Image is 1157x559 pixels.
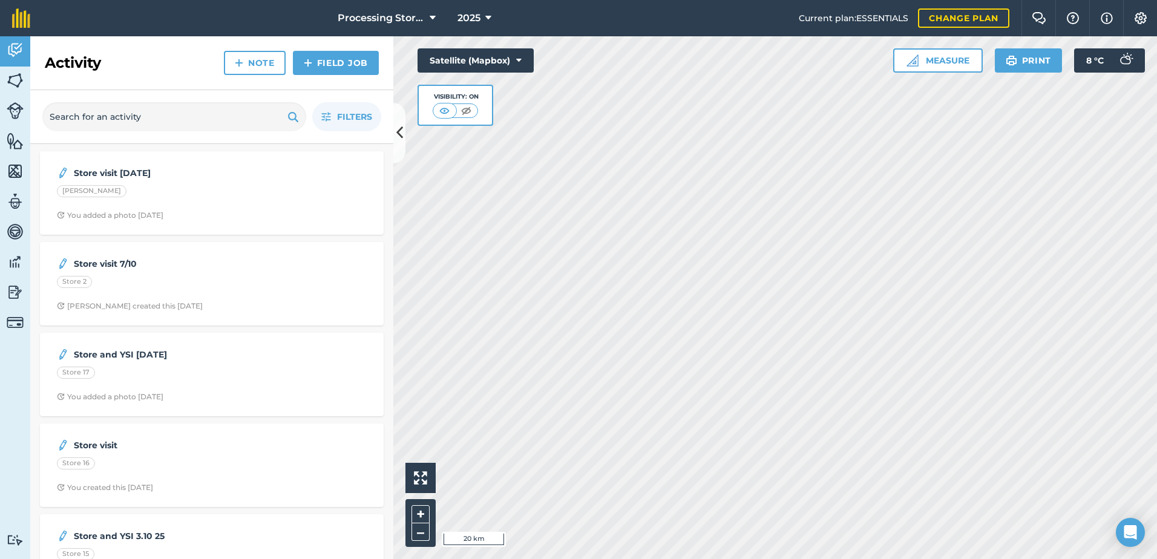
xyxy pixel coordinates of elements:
[57,211,65,219] img: Clock with arrow pointing clockwise
[57,483,153,492] div: You created this [DATE]
[57,166,69,180] img: svg+xml;base64,PD94bWwgdmVyc2lvbj0iMS4wIiBlbmNvZGluZz0idXRmLTgiPz4KPCEtLSBHZW5lcmF0b3I6IEFkb2JlIE...
[312,102,381,131] button: Filters
[57,347,69,362] img: svg+xml;base64,PD94bWwgdmVyc2lvbj0iMS4wIiBlbmNvZGluZz0idXRmLTgiPz4KPCEtLSBHZW5lcmF0b3I6IEFkb2JlIE...
[47,249,376,318] a: Store visit 7/10Store 2Clock with arrow pointing clockwise[PERSON_NAME] created this [DATE]
[7,102,24,119] img: svg+xml;base64,PD94bWwgdmVyc2lvbj0iMS4wIiBlbmNvZGluZz0idXRmLTgiPz4KPCEtLSBHZW5lcmF0b3I6IEFkb2JlIE...
[224,51,286,75] a: Note
[57,257,69,271] img: svg+xml;base64,PD94bWwgdmVyc2lvbj0iMS4wIiBlbmNvZGluZz0idXRmLTgiPz4KPCEtLSBHZW5lcmF0b3I6IEFkb2JlIE...
[1066,12,1080,24] img: A question mark icon
[411,523,430,541] button: –
[1113,48,1138,73] img: svg+xml;base64,PD94bWwgdmVyc2lvbj0iMS4wIiBlbmNvZGluZz0idXRmLTgiPz4KPCEtLSBHZW5lcmF0b3I6IEFkb2JlIE...
[57,276,92,288] div: Store 2
[411,505,430,523] button: +
[459,105,474,117] img: svg+xml;base64,PHN2ZyB4bWxucz0iaHR0cDovL3d3dy53My5vcmcvMjAwMC9zdmciIHdpZHRoPSI1MCIgaGVpZ2h0PSI0MC...
[74,439,266,452] strong: Store visit
[7,192,24,211] img: svg+xml;base64,PD94bWwgdmVyc2lvbj0iMS4wIiBlbmNvZGluZz0idXRmLTgiPz4KPCEtLSBHZW5lcmF0b3I6IEFkb2JlIE...
[235,56,243,70] img: svg+xml;base64,PHN2ZyB4bWxucz0iaHR0cDovL3d3dy53My5vcmcvMjAwMC9zdmciIHdpZHRoPSIxNCIgaGVpZ2h0PSIyNC...
[906,54,919,67] img: Ruler icon
[287,110,299,124] img: svg+xml;base64,PHN2ZyB4bWxucz0iaHR0cDovL3d3dy53My5vcmcvMjAwMC9zdmciIHdpZHRoPSIxOSIgaGVpZ2h0PSIyNC...
[57,483,65,491] img: Clock with arrow pointing clockwise
[57,529,69,543] img: svg+xml;base64,PD94bWwgdmVyc2lvbj0iMS4wIiBlbmNvZGluZz0idXRmLTgiPz4KPCEtLSBHZW5lcmF0b3I6IEFkb2JlIE...
[414,471,427,485] img: Four arrows, one pointing top left, one top right, one bottom right and the last bottom left
[918,8,1009,28] a: Change plan
[57,301,203,311] div: [PERSON_NAME] created this [DATE]
[7,314,24,331] img: svg+xml;base64,PD94bWwgdmVyc2lvbj0iMS4wIiBlbmNvZGluZz0idXRmLTgiPz4KPCEtLSBHZW5lcmF0b3I6IEFkb2JlIE...
[7,283,24,301] img: svg+xml;base64,PD94bWwgdmVyc2lvbj0iMS4wIiBlbmNvZGluZz0idXRmLTgiPz4KPCEtLSBHZW5lcmF0b3I6IEFkb2JlIE...
[7,223,24,241] img: svg+xml;base64,PD94bWwgdmVyc2lvbj0iMS4wIiBlbmNvZGluZz0idXRmLTgiPz4KPCEtLSBHZW5lcmF0b3I6IEFkb2JlIE...
[893,48,983,73] button: Measure
[74,529,266,543] strong: Store and YSI 3.10 25
[293,51,379,75] a: Field Job
[47,431,376,500] a: Store visitStore 16Clock with arrow pointing clockwiseYou created this [DATE]
[57,457,95,469] div: Store 16
[457,11,480,25] span: 2025
[57,211,163,220] div: You added a photo [DATE]
[1032,12,1046,24] img: Two speech bubbles overlapping with the left bubble in the forefront
[337,110,372,123] span: Filters
[338,11,425,25] span: Processing Stores
[437,105,452,117] img: svg+xml;base64,PHN2ZyB4bWxucz0iaHR0cDovL3d3dy53My5vcmcvMjAwMC9zdmciIHdpZHRoPSI1MCIgaGVpZ2h0PSI0MC...
[7,132,24,150] img: svg+xml;base64,PHN2ZyB4bWxucz0iaHR0cDovL3d3dy53My5vcmcvMjAwMC9zdmciIHdpZHRoPSI1NiIgaGVpZ2h0PSI2MC...
[1074,48,1145,73] button: 8 °C
[995,48,1063,73] button: Print
[57,367,95,379] div: Store 17
[799,11,908,25] span: Current plan : ESSENTIALS
[42,102,306,131] input: Search for an activity
[74,348,266,361] strong: Store and YSI [DATE]
[74,257,266,270] strong: Store visit 7/10
[74,166,266,180] strong: Store visit [DATE]
[7,162,24,180] img: svg+xml;base64,PHN2ZyB4bWxucz0iaHR0cDovL3d3dy53My5vcmcvMjAwMC9zdmciIHdpZHRoPSI1NiIgaGVpZ2h0PSI2MC...
[57,185,126,197] div: [PERSON_NAME]
[12,8,30,28] img: fieldmargin Logo
[1101,11,1113,25] img: svg+xml;base64,PHN2ZyB4bWxucz0iaHR0cDovL3d3dy53My5vcmcvMjAwMC9zdmciIHdpZHRoPSIxNyIgaGVpZ2h0PSIxNy...
[1006,53,1017,68] img: svg+xml;base64,PHN2ZyB4bWxucz0iaHR0cDovL3d3dy53My5vcmcvMjAwMC9zdmciIHdpZHRoPSIxOSIgaGVpZ2h0PSIyNC...
[57,393,65,400] img: Clock with arrow pointing clockwise
[1086,48,1104,73] span: 8 ° C
[1133,12,1148,24] img: A cog icon
[433,92,479,102] div: Visibility: On
[47,340,376,409] a: Store and YSI [DATE]Store 17Clock with arrow pointing clockwiseYou added a photo [DATE]
[45,53,101,73] h2: Activity
[57,302,65,310] img: Clock with arrow pointing clockwise
[1116,518,1145,547] div: Open Intercom Messenger
[57,438,69,453] img: svg+xml;base64,PD94bWwgdmVyc2lvbj0iMS4wIiBlbmNvZGluZz0idXRmLTgiPz4KPCEtLSBHZW5lcmF0b3I6IEFkb2JlIE...
[7,534,24,546] img: svg+xml;base64,PD94bWwgdmVyc2lvbj0iMS4wIiBlbmNvZGluZz0idXRmLTgiPz4KPCEtLSBHZW5lcmF0b3I6IEFkb2JlIE...
[7,71,24,90] img: svg+xml;base64,PHN2ZyB4bWxucz0iaHR0cDovL3d3dy53My5vcmcvMjAwMC9zdmciIHdpZHRoPSI1NiIgaGVpZ2h0PSI2MC...
[304,56,312,70] img: svg+xml;base64,PHN2ZyB4bWxucz0iaHR0cDovL3d3dy53My5vcmcvMjAwMC9zdmciIHdpZHRoPSIxNCIgaGVpZ2h0PSIyNC...
[418,48,534,73] button: Satellite (Mapbox)
[7,41,24,59] img: svg+xml;base64,PD94bWwgdmVyc2lvbj0iMS4wIiBlbmNvZGluZz0idXRmLTgiPz4KPCEtLSBHZW5lcmF0b3I6IEFkb2JlIE...
[57,392,163,402] div: You added a photo [DATE]
[7,253,24,271] img: svg+xml;base64,PD94bWwgdmVyc2lvbj0iMS4wIiBlbmNvZGluZz0idXRmLTgiPz4KPCEtLSBHZW5lcmF0b3I6IEFkb2JlIE...
[47,159,376,227] a: Store visit [DATE][PERSON_NAME]Clock with arrow pointing clockwiseYou added a photo [DATE]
